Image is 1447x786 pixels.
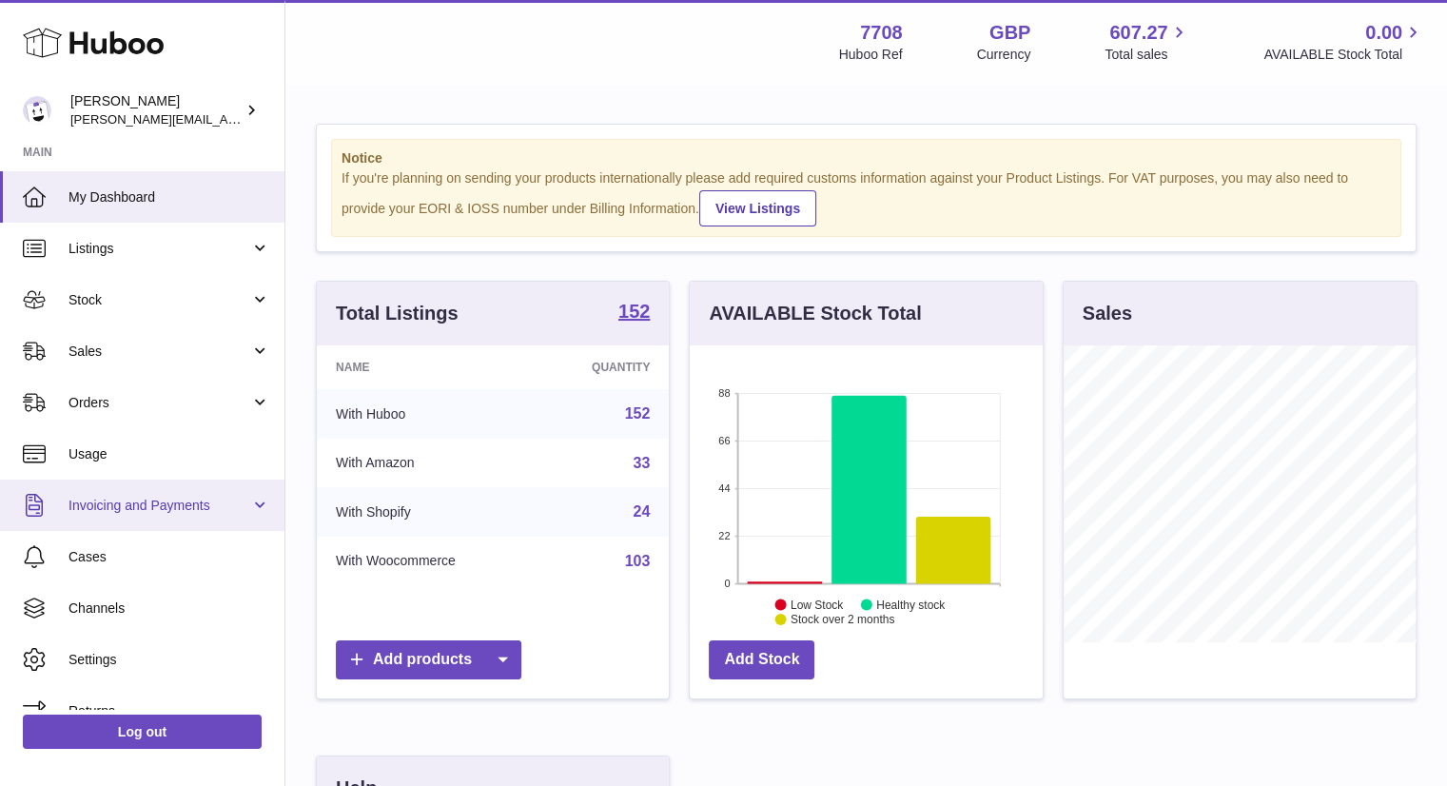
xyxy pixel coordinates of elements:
div: [PERSON_NAME] [70,92,242,128]
strong: Notice [342,149,1391,167]
span: Stock [68,291,250,309]
span: AVAILABLE Stock Total [1263,46,1424,64]
strong: 7708 [860,20,903,46]
div: If you're planning on sending your products internationally please add required customs informati... [342,169,1391,226]
h3: AVAILABLE Stock Total [709,301,921,326]
span: Listings [68,240,250,258]
h3: Total Listings [336,301,459,326]
span: My Dashboard [68,188,270,206]
span: Cases [68,548,270,566]
text: Stock over 2 months [791,613,894,626]
a: 24 [634,503,651,520]
span: Returns [68,702,270,720]
text: 88 [719,387,731,399]
a: 33 [634,455,651,471]
strong: 152 [618,302,650,321]
text: 66 [719,435,731,446]
div: Currency [977,46,1031,64]
a: 0.00 AVAILABLE Stock Total [1263,20,1424,64]
text: 44 [719,482,731,494]
td: With Shopify [317,487,536,537]
td: With Woocommerce [317,537,536,586]
span: Total sales [1105,46,1189,64]
a: 152 [625,405,651,422]
th: Name [317,345,536,389]
a: 103 [625,553,651,569]
a: Add products [336,640,521,679]
span: Sales [68,343,250,361]
h3: Sales [1083,301,1132,326]
text: 22 [719,530,731,541]
span: Invoicing and Payments [68,497,250,515]
div: Huboo Ref [839,46,903,64]
img: victor@erbology.co [23,96,51,125]
strong: GBP [989,20,1030,46]
span: 0.00 [1365,20,1402,46]
span: 607.27 [1109,20,1167,46]
span: Usage [68,445,270,463]
a: 607.27 Total sales [1105,20,1189,64]
span: Orders [68,394,250,412]
td: With Huboo [317,389,536,439]
a: View Listings [699,190,816,226]
span: Channels [68,599,270,618]
a: Log out [23,715,262,749]
span: [PERSON_NAME][EMAIL_ADDRESS][DOMAIN_NAME] [70,111,381,127]
th: Quantity [536,345,670,389]
text: Low Stock [791,598,844,611]
text: 0 [725,578,731,589]
a: 152 [618,302,650,324]
span: Settings [68,651,270,669]
a: Add Stock [709,640,814,679]
td: With Amazon [317,439,536,488]
text: Healthy stock [876,598,946,611]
